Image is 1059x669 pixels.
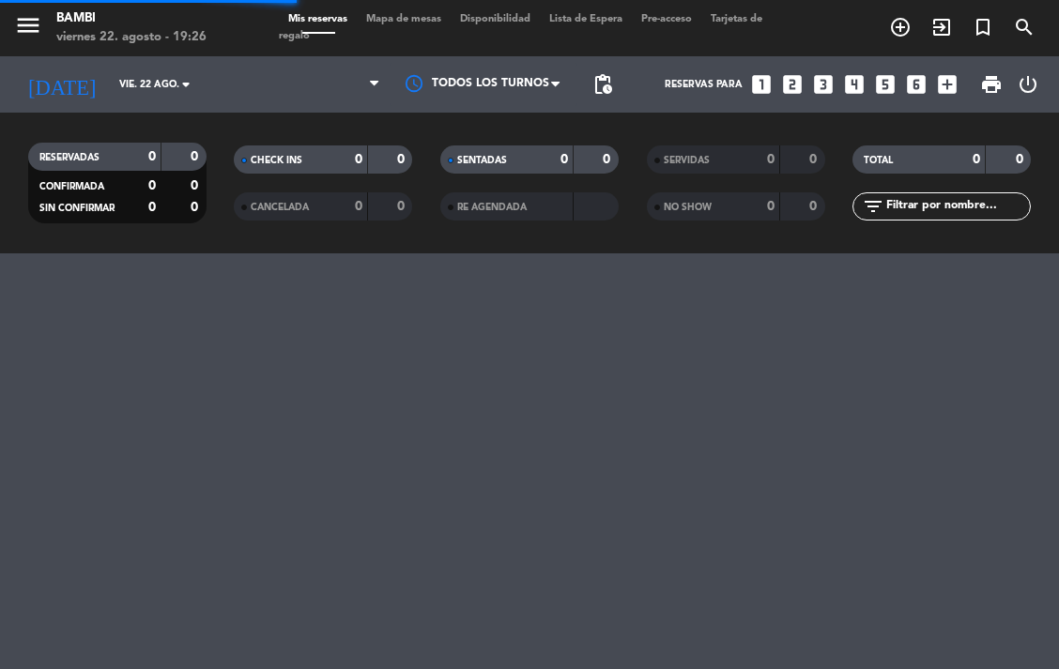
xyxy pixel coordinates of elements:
button: menu [14,11,42,46]
span: SENTADAS [457,156,507,165]
strong: 0 [397,153,408,166]
i: looks_3 [811,72,836,97]
div: BAMBI [56,9,207,28]
strong: 0 [148,179,156,192]
i: turned_in_not [972,16,994,38]
i: looks_two [780,72,805,97]
i: looks_6 [904,72,929,97]
span: Mapa de mesas [357,14,451,24]
i: arrow_drop_down [175,73,197,96]
input: Filtrar por nombre... [884,196,1030,217]
span: TOTAL [864,156,893,165]
strong: 0 [560,153,568,166]
strong: 0 [1016,153,1027,166]
div: LOG OUT [1010,56,1045,113]
i: power_settings_new [1017,73,1039,96]
span: SERVIDAS [664,156,710,165]
strong: 0 [397,200,408,213]
span: NO SHOW [664,203,712,212]
strong: 0 [973,153,980,166]
span: Disponibilidad [451,14,540,24]
i: search [1013,16,1036,38]
span: RE AGENDADA [457,203,527,212]
strong: 0 [148,150,156,163]
span: pending_actions [591,73,614,96]
i: filter_list [862,195,884,218]
i: add_box [935,72,959,97]
span: Pre-acceso [632,14,701,24]
i: exit_to_app [930,16,953,38]
span: CONFIRMADA [39,182,104,191]
strong: 0 [148,201,156,214]
span: CHECK INS [251,156,302,165]
strong: 0 [809,200,821,213]
strong: 0 [191,150,202,163]
span: CANCELADA [251,203,309,212]
i: looks_4 [842,72,867,97]
span: SIN CONFIRMAR [39,204,115,213]
strong: 0 [603,153,614,166]
i: [DATE] [14,65,110,105]
span: Reservas para [665,79,743,90]
strong: 0 [767,153,775,166]
span: print [980,73,1003,96]
strong: 0 [355,200,362,213]
i: looks_5 [873,72,898,97]
strong: 0 [809,153,821,166]
i: looks_one [749,72,774,97]
div: viernes 22. agosto - 19:26 [56,28,207,47]
strong: 0 [191,179,202,192]
strong: 0 [191,201,202,214]
strong: 0 [767,200,775,213]
i: menu [14,11,42,39]
strong: 0 [355,153,362,166]
span: RESERVADAS [39,153,100,162]
span: Lista de Espera [540,14,632,24]
span: Mis reservas [279,14,357,24]
i: add_circle_outline [889,16,912,38]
